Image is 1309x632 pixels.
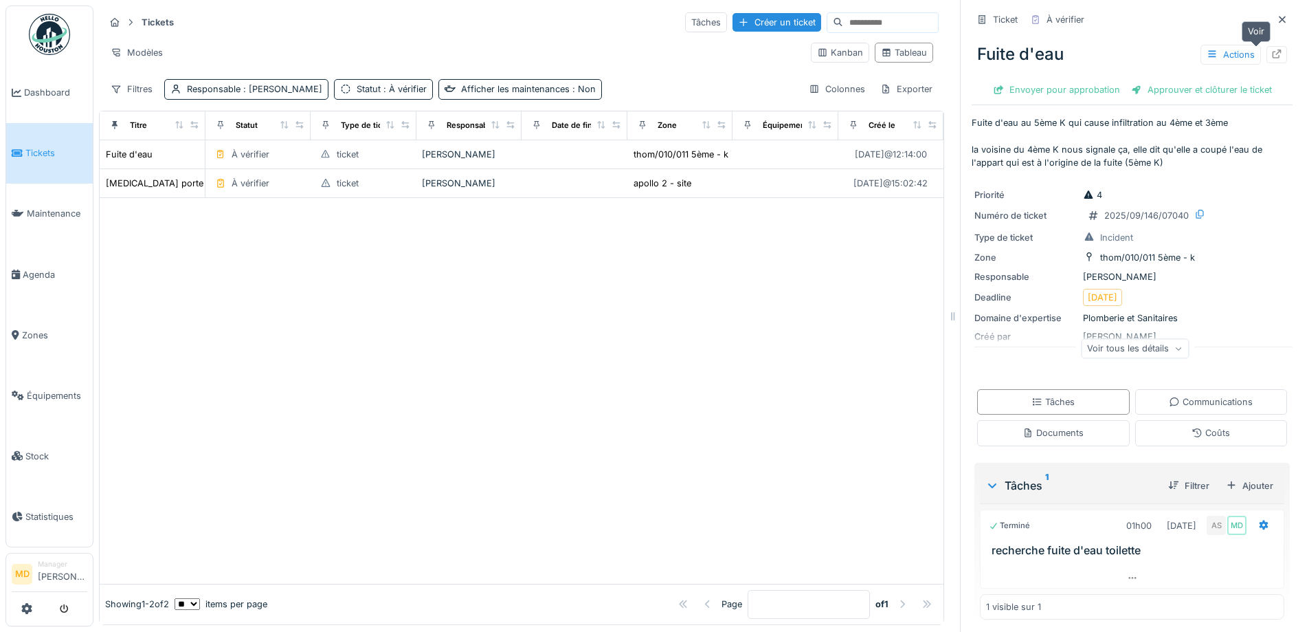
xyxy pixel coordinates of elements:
[6,244,93,305] a: Agenda
[721,598,742,611] div: Page
[1081,338,1189,358] div: Voir tous les détails
[1126,519,1152,532] div: 01h00
[992,544,1278,557] h3: recherche fuite d'eau toilette
[552,120,621,131] div: Date de fin prévue
[104,79,159,99] div: Filtres
[974,291,1077,304] div: Deadline
[987,80,1126,99] div: Envoyer pour approbation
[685,12,727,32] div: Tâches
[974,251,1077,264] div: Zone
[1022,426,1084,439] div: Documents
[136,16,179,29] strong: Tickets
[422,148,517,161] div: [PERSON_NAME]
[38,559,87,569] div: Manager
[12,564,32,585] li: MD
[6,123,93,184] a: Tickets
[130,120,147,131] div: Titre
[875,598,888,611] strong: of 1
[974,270,1077,283] div: Responsable
[447,120,495,131] div: Responsable
[881,46,927,59] div: Tableau
[461,83,596,96] div: Afficher les maintenances
[6,365,93,426] a: Équipements
[817,46,863,59] div: Kanban
[1100,231,1133,244] div: Incident
[974,312,1290,325] div: Plomberie et Sanitaires
[763,120,808,131] div: Équipement
[422,177,517,190] div: [PERSON_NAME]
[1169,395,1253,408] div: Communications
[974,231,1077,244] div: Type de ticket
[1207,516,1226,535] div: AS
[974,312,1077,325] div: Domaine d'expertise
[974,209,1077,222] div: Numéro de ticket
[22,329,87,342] span: Zones
[236,120,258,131] div: Statut
[106,177,274,190] div: [MEDICAL_DATA] porte au dernier étage
[1031,395,1075,408] div: Tâches
[1227,516,1246,535] div: MD
[337,148,359,161] div: ticket
[1220,477,1279,495] div: Ajouter
[6,305,93,365] a: Zones
[869,120,895,131] div: Créé le
[1200,45,1261,65] div: Actions
[1088,291,1117,304] div: [DATE]
[1242,21,1271,41] div: Voir
[1047,13,1084,26] div: À vérifier
[1167,519,1196,532] div: [DATE]
[232,148,269,161] div: À vérifier
[104,43,169,63] div: Modèles
[6,486,93,547] a: Statistiques
[23,268,87,281] span: Agenda
[1100,251,1195,264] div: thom/010/011 5ème - k
[874,79,939,99] div: Exporter
[634,148,728,161] div: thom/010/011 5ème - k
[993,13,1018,26] div: Ticket
[381,84,427,94] span: : À vérifier
[1083,188,1102,201] div: 4
[855,148,927,161] div: [DATE] @ 12:14:00
[12,559,87,592] a: MD Manager[PERSON_NAME]
[6,426,93,486] a: Stock
[106,148,153,161] div: Fuite d'eau
[175,598,267,611] div: items per page
[25,510,87,523] span: Statistiques
[187,83,322,96] div: Responsable
[6,184,93,244] a: Maintenance
[27,389,87,402] span: Équipements
[803,79,871,99] div: Colonnes
[732,13,821,32] div: Créer un ticket
[6,63,93,123] a: Dashboard
[27,207,87,220] span: Maintenance
[38,559,87,589] li: [PERSON_NAME]
[658,120,677,131] div: Zone
[570,84,596,94] span: : Non
[232,177,269,190] div: À vérifier
[357,83,427,96] div: Statut
[1126,80,1277,99] div: Approuver et clôturer le ticket
[972,36,1293,72] div: Fuite d'eau
[985,477,1157,494] div: Tâches
[972,116,1293,169] p: Fuite d'eau au 5ème K qui cause infiltration au 4ème et 3ème la voisine du 4ème K nous signale ça...
[1163,477,1215,495] div: Filtrer
[25,450,87,463] span: Stock
[1045,477,1049,494] sup: 1
[986,600,1041,613] div: 1 visible sur 1
[25,146,87,160] span: Tickets
[29,14,70,55] img: Badge_color-CXgf-gQk.svg
[634,177,691,190] div: apollo 2 - site
[240,84,322,94] span: : [PERSON_NAME]
[1191,426,1230,439] div: Coûts
[24,86,87,99] span: Dashboard
[853,177,928,190] div: [DATE] @ 15:02:42
[105,598,169,611] div: Showing 1 - 2 of 2
[337,177,359,190] div: ticket
[341,120,394,131] div: Type de ticket
[974,188,1077,201] div: Priorité
[974,270,1290,283] div: [PERSON_NAME]
[989,520,1030,532] div: Terminé
[1104,209,1189,222] div: 2025/09/146/07040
